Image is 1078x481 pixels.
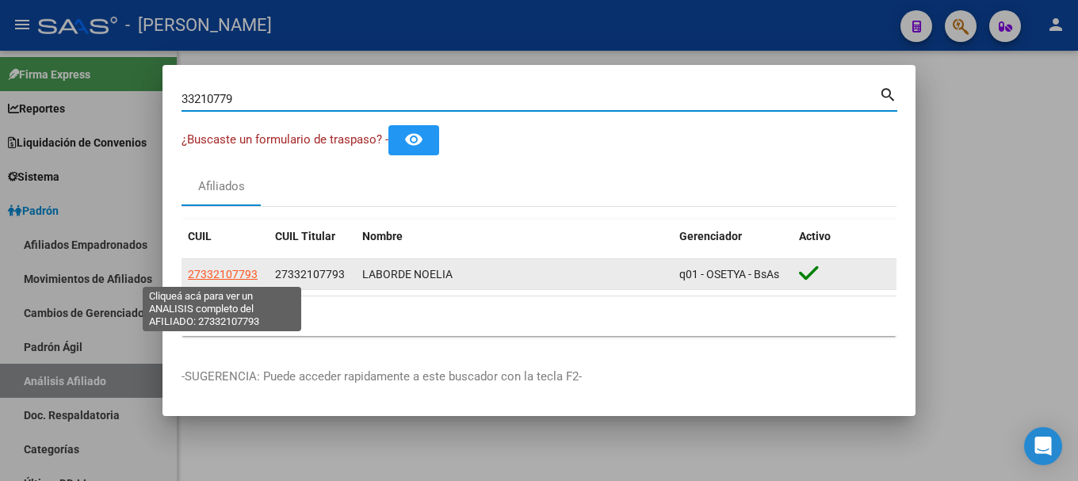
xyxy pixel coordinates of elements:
span: Activo [799,230,831,242]
span: q01 - OSETYA - BsAs [679,268,779,281]
span: Gerenciador [679,230,742,242]
datatable-header-cell: Gerenciador [673,220,793,254]
span: 27332107793 [275,268,345,281]
datatable-header-cell: Activo [793,220,896,254]
div: Afiliados [198,178,245,196]
div: 1 total [182,296,896,336]
p: -SUGERENCIA: Puede acceder rapidamente a este buscador con la tecla F2- [182,368,896,386]
span: Nombre [362,230,403,242]
span: ¿Buscaste un formulario de traspaso? - [182,132,388,147]
span: CUIL [188,230,212,242]
mat-icon: search [879,84,897,103]
span: 27332107793 [188,268,258,281]
mat-icon: remove_red_eye [404,130,423,149]
datatable-header-cell: CUIL Titular [269,220,356,254]
div: Open Intercom Messenger [1024,427,1062,465]
datatable-header-cell: Nombre [356,220,673,254]
datatable-header-cell: CUIL [182,220,269,254]
span: CUIL Titular [275,230,335,242]
div: LABORDE NOELIA [362,265,667,284]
